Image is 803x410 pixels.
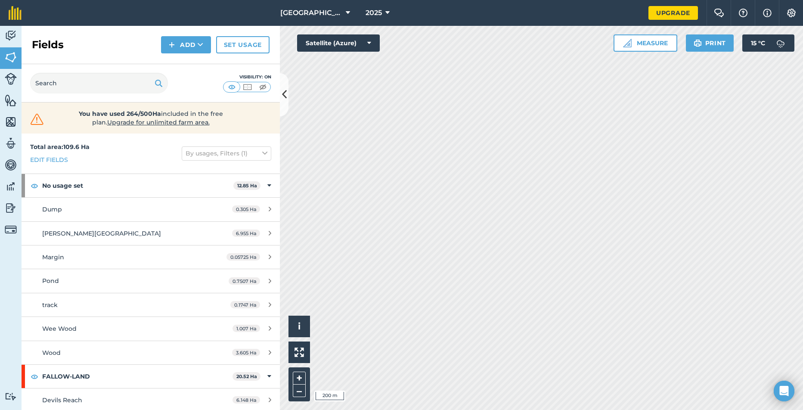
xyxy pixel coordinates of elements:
[22,198,280,221] a: Dump0.305 Ha
[751,34,765,52] span: 15 ° C
[28,109,273,127] a: You have used 264/500Haincluded in the free plan.Upgrade for unlimited farm area.
[42,301,58,309] span: track
[229,277,260,285] span: 0.7507 Ha
[28,113,46,126] img: svg+xml;base64,PHN2ZyB4bWxucz0iaHR0cDovL3d3dy53My5vcmcvMjAwMC9zdmciIHdpZHRoPSIzMiIgaGVpZ2h0PSIzMC...
[5,158,17,171] img: svg+xml;base64,PD94bWwgdmVyc2lvbj0iMS4wIiBlbmNvZGluZz0idXRmLTgiPz4KPCEtLSBHZW5lcmF0b3I6IEFkb2JlIE...
[714,9,724,17] img: Two speech bubbles overlapping with the left bubble in the forefront
[5,392,17,401] img: svg+xml;base64,PD94bWwgdmVyc2lvbj0iMS4wIiBlbmNvZGluZz0idXRmLTgiPz4KPCEtLSBHZW5lcmF0b3I6IEFkb2JlIE...
[774,381,794,401] div: Open Intercom Messenger
[30,155,68,165] a: Edit fields
[786,9,797,17] img: A cog icon
[30,73,168,93] input: Search
[155,78,163,88] img: svg+xml;base64,PHN2ZyB4bWxucz0iaHR0cDovL3d3dy53My5vcmcvMjAwMC9zdmciIHdpZHRoPSIxOSIgaGVpZ2h0PSIyNC...
[257,83,268,91] img: svg+xml;base64,PHN2ZyB4bWxucz0iaHR0cDovL3d3dy53My5vcmcvMjAwMC9zdmciIHdpZHRoPSI1MCIgaGVpZ2h0PSI0MC...
[42,205,62,213] span: Dump
[772,34,789,52] img: svg+xml;base64,PD94bWwgdmVyc2lvbj0iMS4wIiBlbmNvZGluZz0idXRmLTgiPz4KPCEtLSBHZW5lcmF0b3I6IEFkb2JlIE...
[280,8,342,18] span: [GEOGRAPHIC_DATA][PERSON_NAME]
[5,51,17,64] img: svg+xml;base64,PHN2ZyB4bWxucz0iaHR0cDovL3d3dy53My5vcmcvMjAwMC9zdmciIHdpZHRoPSI1NiIgaGVpZ2h0PSI2MC...
[623,39,632,47] img: Ruler icon
[31,180,38,191] img: svg+xml;base64,PHN2ZyB4bWxucz0iaHR0cDovL3d3dy53My5vcmcvMjAwMC9zdmciIHdpZHRoPSIxOCIgaGVpZ2h0PSIyNC...
[237,183,257,189] strong: 12.85 Ha
[232,349,260,356] span: 3.605 Ha
[686,34,734,52] button: Print
[242,83,253,91] img: svg+xml;base64,PHN2ZyB4bWxucz0iaHR0cDovL3d3dy53My5vcmcvMjAwMC9zdmciIHdpZHRoPSI1MCIgaGVpZ2h0PSI0MC...
[288,316,310,337] button: i
[32,38,64,52] h2: Fields
[31,371,38,382] img: svg+xml;base64,PHN2ZyB4bWxucz0iaHR0cDovL3d3dy53My5vcmcvMjAwMC9zdmciIHdpZHRoPSIxOCIgaGVpZ2h0PSIyNC...
[9,6,22,20] img: fieldmargin Logo
[5,115,17,128] img: svg+xml;base64,PHN2ZyB4bWxucz0iaHR0cDovL3d3dy53My5vcmcvMjAwMC9zdmciIHdpZHRoPSI1NiIgaGVpZ2h0PSI2MC...
[614,34,677,52] button: Measure
[5,202,17,214] img: svg+xml;base64,PD94bWwgdmVyc2lvbj0iMS4wIiBlbmNvZGluZz0idXRmLTgiPz4KPCEtLSBHZW5lcmF0b3I6IEFkb2JlIE...
[42,230,161,237] span: [PERSON_NAME][GEOGRAPHIC_DATA]
[42,277,59,285] span: Pond
[42,396,82,404] span: Devils Reach
[5,137,17,150] img: svg+xml;base64,PD94bWwgdmVyc2lvbj0iMS4wIiBlbmNvZGluZz0idXRmLTgiPz4KPCEtLSBHZW5lcmF0b3I6IEFkb2JlIE...
[5,73,17,85] img: svg+xml;base64,PD94bWwgdmVyc2lvbj0iMS4wIiBlbmNvZGluZz0idXRmLTgiPz4KPCEtLSBHZW5lcmF0b3I6IEFkb2JlIE...
[233,396,260,404] span: 6.148 Ha
[5,29,17,42] img: svg+xml;base64,PD94bWwgdmVyc2lvbj0iMS4wIiBlbmNvZGluZz0idXRmLTgiPz4KPCEtLSBHZW5lcmF0b3I6IEFkb2JlIE...
[22,317,280,340] a: Wee Wood1.007 Ha
[236,373,257,379] strong: 20.52 Ha
[226,253,260,261] span: 0.05725 Ha
[42,365,233,388] strong: FALLOW-LAND
[22,269,280,292] a: Pond0.7507 Ha
[59,109,242,127] span: included in the free plan .
[298,321,301,332] span: i
[42,325,77,332] span: Wee Wood
[169,40,175,50] img: svg+xml;base64,PHN2ZyB4bWxucz0iaHR0cDovL3d3dy53My5vcmcvMjAwMC9zdmciIHdpZHRoPSIxNCIgaGVpZ2h0PSIyNC...
[79,110,161,118] strong: You have used 264/500Ha
[295,348,304,357] img: Four arrows, one pointing top left, one top right, one bottom right and the last bottom left
[738,9,748,17] img: A question mark icon
[366,8,382,18] span: 2025
[232,205,260,213] span: 0.305 Ha
[226,83,237,91] img: svg+xml;base64,PHN2ZyB4bWxucz0iaHR0cDovL3d3dy53My5vcmcvMjAwMC9zdmciIHdpZHRoPSI1MCIgaGVpZ2h0PSI0MC...
[763,8,772,18] img: svg+xml;base64,PHN2ZyB4bWxucz0iaHR0cDovL3d3dy53My5vcmcvMjAwMC9zdmciIHdpZHRoPSIxNyIgaGVpZ2h0PSIxNy...
[293,372,306,385] button: +
[230,301,260,308] span: 0.1747 Ha
[223,74,271,81] div: Visibility: On
[107,118,210,126] span: Upgrade for unlimited farm area.
[5,180,17,193] img: svg+xml;base64,PD94bWwgdmVyc2lvbj0iMS4wIiBlbmNvZGluZz0idXRmLTgiPz4KPCEtLSBHZW5lcmF0b3I6IEFkb2JlIE...
[22,293,280,317] a: track0.1747 Ha
[5,224,17,236] img: svg+xml;base64,PD94bWwgdmVyc2lvbj0iMS4wIiBlbmNvZGluZz0idXRmLTgiPz4KPCEtLSBHZW5lcmF0b3I6IEFkb2JlIE...
[22,365,280,388] div: FALLOW-LAND20.52 Ha
[161,36,211,53] button: Add
[22,222,280,245] a: [PERSON_NAME][GEOGRAPHIC_DATA]6.955 Ha
[233,325,260,332] span: 1.007 Ha
[42,349,61,357] span: Wood
[22,245,280,269] a: Margin0.05725 Ha
[694,38,702,48] img: svg+xml;base64,PHN2ZyB4bWxucz0iaHR0cDovL3d3dy53My5vcmcvMjAwMC9zdmciIHdpZHRoPSIxOSIgaGVpZ2h0PSIyNC...
[22,174,280,197] div: No usage set12.85 Ha
[297,34,380,52] button: Satellite (Azure)
[42,253,64,261] span: Margin
[293,385,306,397] button: –
[30,143,90,151] strong: Total area : 109.6 Ha
[742,34,794,52] button: 15 °C
[5,94,17,107] img: svg+xml;base64,PHN2ZyB4bWxucz0iaHR0cDovL3d3dy53My5vcmcvMjAwMC9zdmciIHdpZHRoPSI1NiIgaGVpZ2h0PSI2MC...
[216,36,270,53] a: Set usage
[42,174,233,197] strong: No usage set
[22,341,280,364] a: Wood3.605 Ha
[232,230,260,237] span: 6.955 Ha
[182,146,271,160] button: By usages, Filters (1)
[648,6,698,20] a: Upgrade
